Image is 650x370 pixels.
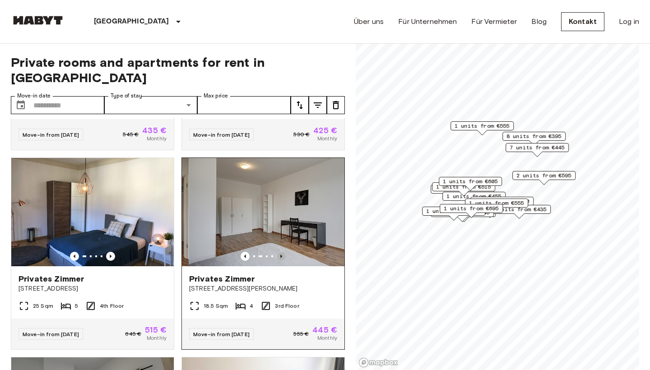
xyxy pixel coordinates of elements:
div: Map marker [440,204,503,218]
button: tune [327,96,345,114]
button: tune [291,96,309,114]
img: Marketing picture of unit DE-09-008-03M [189,158,351,266]
span: 5 [75,302,78,310]
div: Map marker [432,182,495,196]
button: Previous image [241,252,250,261]
div: Map marker [422,207,485,221]
span: Monthly [317,334,337,342]
span: 1 units from €460 [474,197,529,205]
div: Map marker [506,143,569,157]
button: Previous image [70,252,79,261]
span: Private rooms and apartments for rent in [GEOGRAPHIC_DATA] [11,55,345,85]
span: Monthly [147,334,167,342]
span: 1 units from €695 [444,204,499,213]
span: Move-in from [DATE] [193,131,250,138]
span: Move-in from [DATE] [23,331,79,338]
span: 25 Sqm [33,302,53,310]
label: Move-in date [17,92,51,100]
a: Über uns [354,16,384,27]
div: Map marker [450,121,514,135]
span: 4 [250,302,253,310]
span: 545 € [123,130,139,139]
span: 1 units from €455 [446,192,501,200]
span: 7 units from €445 [510,143,565,152]
span: Privates Zimmer [19,273,84,284]
span: Privates Zimmer [189,273,255,284]
span: 2 units from €595 [516,171,571,180]
span: Monthly [147,134,167,143]
a: Log in [619,16,639,27]
span: Monthly [317,134,337,143]
a: Marketing picture of unit DE-09-015-001-04HFPrevious imagePrevious imagePrivates Zimmer[STREET_AD... [11,157,174,350]
span: 2 units from €435 [492,205,547,213]
span: 1 units from €555 [455,122,510,130]
span: 645 € [125,330,141,338]
span: 3rd Floor [275,302,299,310]
span: 435 € [142,126,167,134]
p: [GEOGRAPHIC_DATA] [94,16,169,27]
button: Previous image [277,252,286,261]
div: Map marker [442,192,506,206]
div: Map marker [465,199,528,213]
img: Marketing picture of unit DE-09-015-001-04HF [11,158,174,266]
span: Move-in from [DATE] [23,131,79,138]
span: 445 € [312,326,337,334]
a: Für Vermieter [471,16,517,27]
button: Choose date [12,96,30,114]
button: Previous image [106,252,115,261]
a: Blog [531,16,547,27]
div: Map marker [439,177,502,191]
img: Habyt [11,16,65,25]
span: 1 units from €555 [469,199,524,207]
span: 18.5 Sqm [204,302,228,310]
span: 425 € [313,126,337,134]
div: Map marker [470,197,534,211]
span: Move-in from [DATE] [193,331,250,338]
a: Mapbox logo [358,357,398,368]
span: 555 € [293,330,309,338]
a: Für Unternehmen [398,16,457,27]
span: 1 units from €605 [443,177,498,185]
span: 515 € [145,326,167,334]
a: Kontakt [561,12,604,31]
label: Type of stay [111,92,142,100]
div: Map marker [502,132,566,146]
span: 1 units from €515 [436,183,491,191]
label: Max price [204,92,228,100]
span: 4th Floor [100,302,124,310]
span: 8 units from €395 [506,132,562,140]
a: Marketing picture of unit DE-09-008-03MMarketing picture of unit DE-09-008-03MPrevious imagePrevi... [181,157,345,350]
button: tune [309,96,327,114]
span: 1 units from €665 [426,207,481,215]
div: Map marker [512,171,576,185]
span: 530 € [293,130,310,139]
div: Map marker [431,185,494,199]
span: [STREET_ADDRESS][PERSON_NAME] [189,284,337,293]
span: [STREET_ADDRESS] [19,284,167,293]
